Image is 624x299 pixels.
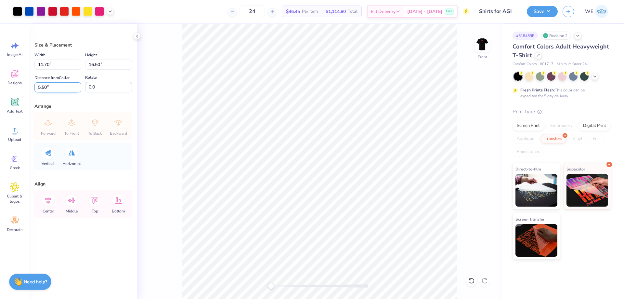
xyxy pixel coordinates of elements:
div: Arrange [34,103,132,110]
div: Align [34,181,132,187]
input: Untitled Design [474,5,522,18]
div: Vinyl [568,134,587,144]
span: Designs [7,80,22,86]
span: Minimum Order: 24 + [557,61,589,67]
span: Comfort Colors Adult Heavyweight T-Shirt [513,43,609,59]
span: Image AI [7,52,22,57]
span: Top [92,209,98,214]
label: Distance from Collar [34,74,70,82]
span: Per Item [302,8,318,15]
label: Width [34,51,45,59]
span: Center [43,209,54,214]
a: WE [582,5,611,18]
div: Foil [589,134,604,144]
span: Free [446,9,452,14]
span: Est. Delivery [371,8,396,15]
span: Bottom [112,209,125,214]
div: Revision 2 [541,32,571,40]
label: Height [85,51,97,59]
div: # 518459F [513,32,538,40]
div: Screen Print [513,121,544,131]
span: Supacolor [566,166,585,172]
span: WE [585,8,593,15]
span: $1,114.80 [326,8,346,15]
span: Comfort Colors [513,61,537,67]
input: – – [240,6,265,17]
div: Accessibility label [268,283,274,289]
strong: Need help? [24,279,47,285]
span: Middle [66,209,78,214]
button: Save [527,6,558,17]
span: Horizontal [62,161,81,166]
div: Print Type [513,108,611,116]
span: $46.45 [286,8,300,15]
span: # C1717 [540,61,553,67]
div: Size & Placement [34,42,132,48]
span: Upload [8,137,21,142]
div: Rhinestones [513,147,544,157]
span: Total [348,8,357,15]
div: Front [478,54,487,60]
span: Greek [10,165,20,170]
div: Embroidery [546,121,577,131]
span: Direct-to-film [515,166,541,172]
img: Screen Transfer [515,224,557,257]
span: Screen Transfer [515,216,545,223]
div: This color can be expedited for 5 day delivery. [520,87,600,99]
span: [DATE] - [DATE] [407,8,442,15]
span: Add Text [7,109,22,114]
span: Clipart & logos [4,194,25,204]
div: Applique [513,134,539,144]
strong: Fresh Prints Flash: [520,88,555,93]
div: Digital Print [579,121,610,131]
img: Supacolor [566,174,608,207]
span: Decorate [7,227,22,232]
label: Rotate [85,74,97,81]
div: Transfers [540,134,566,144]
img: Front [476,38,489,51]
img: Direct-to-film [515,174,557,207]
img: Werrine Empeynado [595,5,608,18]
span: Vertical [42,161,55,166]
